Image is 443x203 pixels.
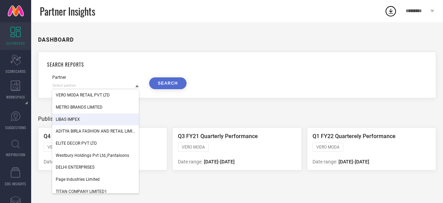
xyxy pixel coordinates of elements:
span: VERO MODA RETAIL PVT LTD [56,93,110,98]
span: Westbury Holdings Pvt Ltd_Pantaloons [56,153,129,158]
span: Q1 FY22 Quarterely Performance [313,133,396,139]
span: Partner Insights [40,4,95,18]
div: DELHI ENTERPRISES [52,161,139,173]
span: Date range: [313,159,337,164]
span: VERO MODA [47,145,71,150]
span: ELITE DECOR PVT LTD [56,141,97,146]
div: VERO MODA RETAIL PVT LTD [52,89,139,101]
span: SCORECARDS [6,69,26,74]
span: Q4 FY21 Quarterely Performance [44,133,127,139]
h1: DASHBOARD [38,36,74,43]
div: Partner [52,75,139,80]
span: DELHI ENTERPRISES [56,165,94,170]
span: VERO MODA [316,145,340,150]
span: VERO MODA [182,145,205,150]
span: WORKSPACE [6,94,25,100]
span: Date range: [44,159,68,164]
div: Open download list [385,5,397,17]
div: LIBAS IMPEX [52,113,139,125]
span: Q3 FY21 Quarterly Performance [178,133,258,139]
div: ELITE DECOR PVT LTD [52,137,139,149]
div: Published Reports (3) [38,116,436,122]
span: METRO BRANDS LIMITED [56,105,102,110]
span: Page Industries Limited [56,177,100,182]
span: SUGGESTIONS [5,125,26,130]
button: SEARCH [149,77,187,89]
div: Westbury Holdings Pvt Ltd_Pantaloons [52,150,139,161]
span: INSPIRATION [6,152,25,157]
span: Date range: [178,159,202,164]
div: ADITYA BIRLA FASHION AND RETAIL LIMITED (MADURA FASHION & LIFESTYLE DIVISION) [52,125,139,137]
h1: SEARCH REPORTS [47,61,427,68]
span: TITAN COMPANY LIMITED1 [56,189,107,194]
span: [DATE] - [DATE] [338,159,369,164]
input: Select partner [52,82,139,89]
span: LIBAS IMPEX [56,117,80,122]
span: ADITYA BIRLA FASHION AND RETAIL LIMITED (MADURA FASHION & LIFESTYLE DIVISION) [56,129,135,134]
div: TITAN COMPANY LIMITED1 [52,186,139,197]
span: DASHBOARD [6,41,25,46]
div: Page Industries Limited [52,174,139,185]
div: METRO BRANDS LIMITED [52,101,139,113]
span: CDC INSIGHTS [5,181,26,186]
span: [DATE] - [DATE] [204,159,235,164]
